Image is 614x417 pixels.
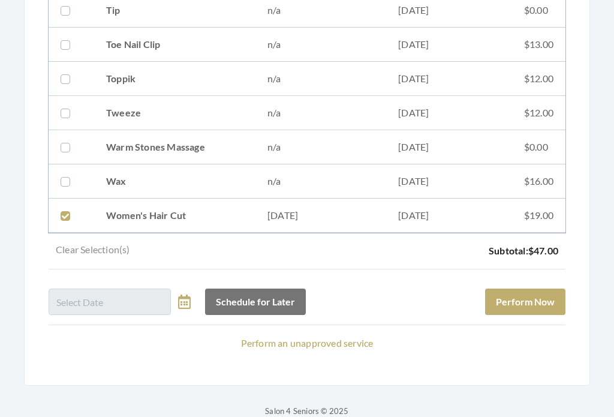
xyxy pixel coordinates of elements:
td: n/a [255,165,386,199]
a: Clear Selection(s) [49,243,137,260]
td: $12.00 [512,97,565,131]
td: $13.00 [512,28,565,62]
td: [DATE] [255,199,386,233]
td: [DATE] [386,62,512,97]
a: toggle [178,289,191,316]
td: $19.00 [512,199,565,233]
p: Subtotal: [489,243,558,260]
td: Warm Stones Massage [94,131,255,165]
td: Women's Hair Cut [94,199,255,233]
td: $16.00 [512,165,565,199]
td: [DATE] [386,97,512,131]
td: n/a [255,97,386,131]
td: n/a [255,28,386,62]
td: Tweeze [94,97,255,131]
td: $12.00 [512,62,565,97]
td: Toppik [94,62,255,97]
td: [DATE] [386,28,512,62]
td: $0.00 [512,131,565,165]
button: Schedule for Later [205,289,306,316]
span: $47.00 [528,245,558,257]
a: Perform an unapproved service [241,338,374,349]
button: Perform Now [485,289,565,316]
td: [DATE] [386,131,512,165]
td: n/a [255,131,386,165]
input: Select Date [49,289,171,316]
td: [DATE] [386,165,512,199]
td: Wax [94,165,255,199]
td: Toe Nail Clip [94,28,255,62]
td: n/a [255,62,386,97]
td: [DATE] [386,199,512,233]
